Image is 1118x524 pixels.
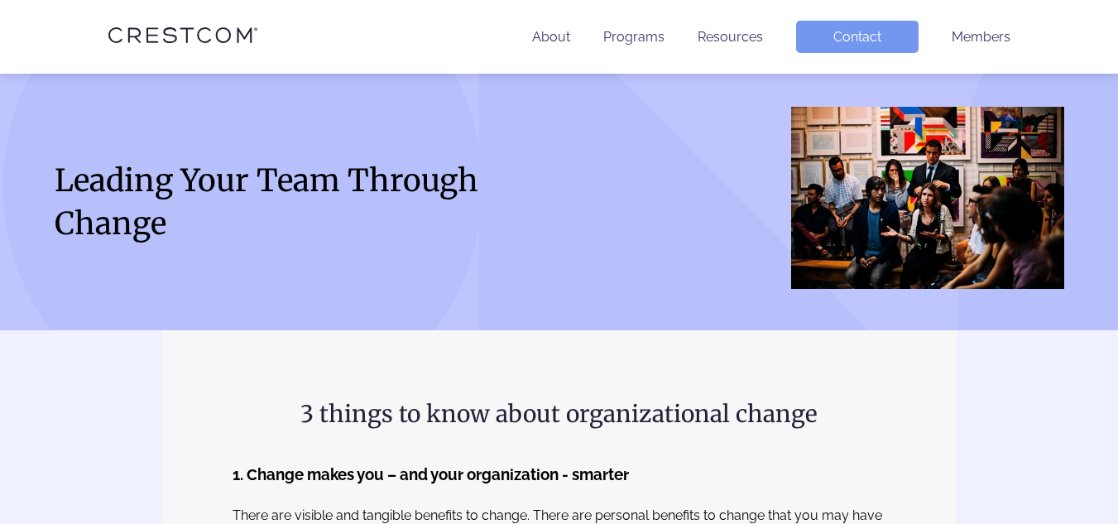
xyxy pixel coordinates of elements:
[796,21,919,53] a: Contact
[55,159,543,245] h1: Leading Your Team Through Change
[532,29,570,45] a: About
[603,29,665,45] a: Programs
[233,397,886,431] h2: 3 things to know about organizational change
[791,107,1064,289] img: Leading Your Team Through Change
[698,29,763,45] a: Resources
[952,29,1010,45] a: Members
[233,461,886,489] h3: 1. Change makes you – and your organization - smarter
